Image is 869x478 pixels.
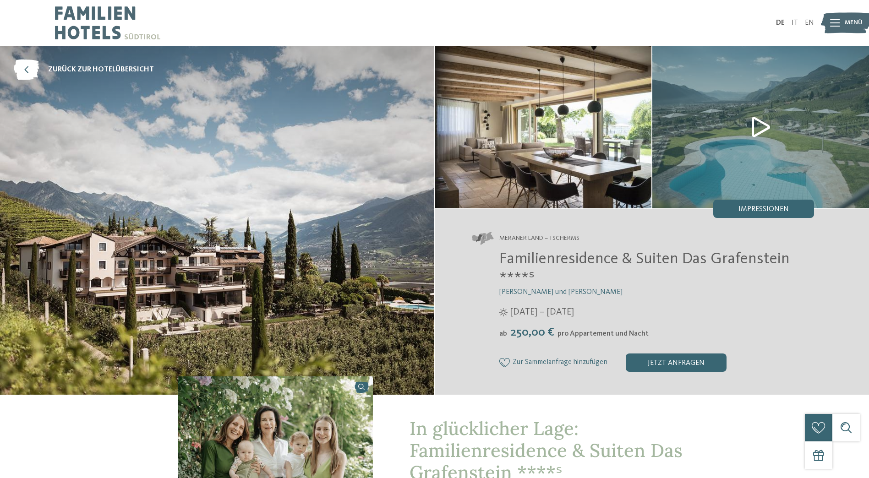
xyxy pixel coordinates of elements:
img: Unser Familienhotel im Meraner Land für glückliche Tage [435,46,652,208]
span: pro Appartement und Nacht [557,330,649,337]
span: Impressionen [738,206,789,213]
a: EN [805,19,814,27]
span: Zur Sammelanfrage hinzufügen [513,358,607,367]
img: Unser Familienhotel im Meraner Land für glückliche Tage [652,46,869,208]
span: 250,00 € [508,326,557,338]
div: jetzt anfragen [626,353,727,372]
span: [DATE] – [DATE] [510,306,574,319]
a: DE [776,19,785,27]
span: Meraner Land – Tscherms [499,234,579,243]
a: zurück zur Hotelübersicht [14,60,154,80]
span: ab [499,330,507,337]
span: [PERSON_NAME] und [PERSON_NAME] [499,288,623,296]
a: IT [792,19,798,27]
i: Öffnungszeiten im Sommer [499,308,508,316]
span: zurück zur Hotelübersicht [48,65,154,75]
span: Familienresidence & Suiten Das Grafenstein ****ˢ [499,251,790,286]
span: Menü [845,18,863,27]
